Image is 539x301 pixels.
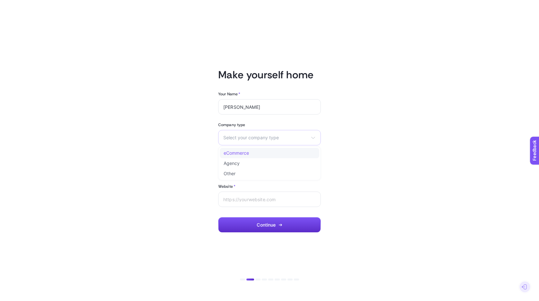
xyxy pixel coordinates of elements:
span: Agency [224,161,240,166]
label: Website [218,184,235,189]
span: Feedback [4,2,24,7]
span: Select your company type [223,135,308,140]
label: Company type [218,122,321,127]
label: Your Name [218,91,240,97]
button: Continue [218,217,321,233]
h1: Make yourself home [218,68,321,81]
input: Please enter your name [223,104,316,109]
span: eCommerce [224,150,249,156]
input: https://yourwebsite.com [223,197,316,202]
span: Continue [257,222,276,228]
span: Other [224,171,235,176]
